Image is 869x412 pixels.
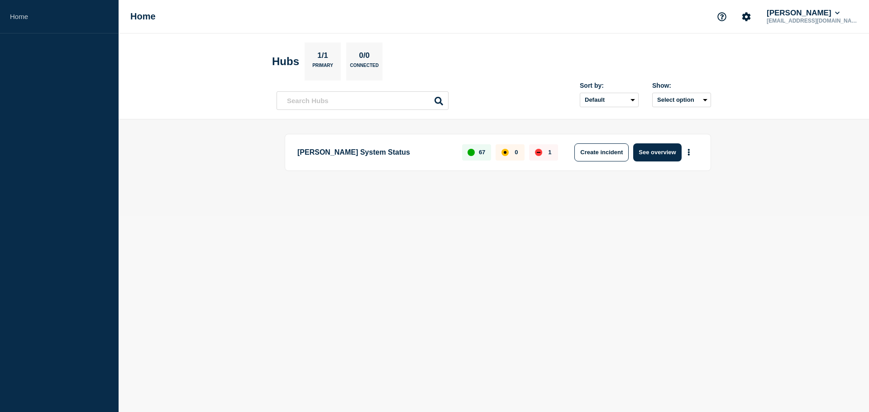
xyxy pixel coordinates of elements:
[356,51,373,63] p: 0/0
[652,93,711,107] button: Select option
[479,149,485,156] p: 67
[765,18,859,24] p: [EMAIL_ADDRESS][DOMAIN_NAME]
[312,63,333,72] p: Primary
[712,7,731,26] button: Support
[350,63,378,72] p: Connected
[548,149,551,156] p: 1
[580,82,639,89] div: Sort by:
[765,9,841,18] button: [PERSON_NAME]
[277,91,449,110] input: Search Hubs
[633,143,681,161] button: See overview
[574,143,629,161] button: Create incident
[501,149,509,156] div: affected
[297,143,452,161] p: [PERSON_NAME] System Status
[314,51,332,63] p: 1/1
[737,7,756,26] button: Account settings
[580,93,639,107] select: Sort by
[272,55,299,68] h2: Hubs
[130,11,156,22] h1: Home
[652,82,711,89] div: Show:
[468,149,475,156] div: up
[515,149,518,156] p: 0
[535,149,542,156] div: down
[683,144,695,161] button: More actions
